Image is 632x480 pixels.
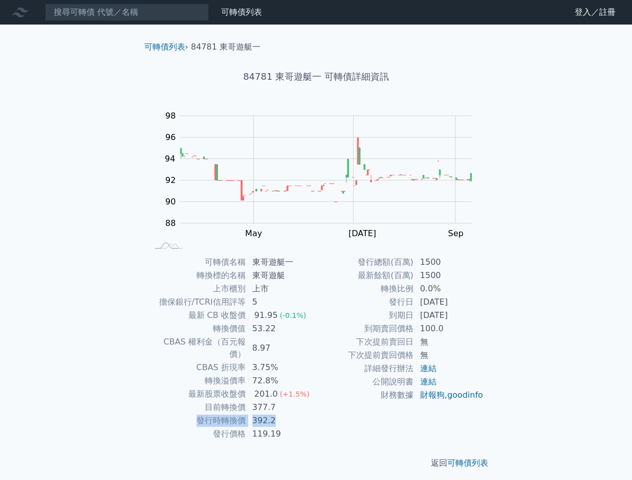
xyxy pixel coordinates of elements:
[245,228,262,238] tspan: May
[316,295,414,309] td: 發行日
[136,457,496,469] p: 返回
[420,363,437,373] a: 連結
[246,361,316,374] td: 3.75%
[316,256,414,269] td: 發行總額(百萬)
[144,41,188,53] li: ›
[420,377,437,386] a: 連結
[221,7,262,17] a: 可轉債列表
[414,388,484,402] td: ,
[148,269,246,282] td: 轉換標的名稱
[246,256,316,269] td: 東哥遊艇一
[246,322,316,335] td: 53.22
[414,335,484,349] td: 無
[148,309,246,322] td: 最新 CB 收盤價
[246,295,316,309] td: 5
[148,295,246,309] td: 擔保銀行/TCRI信用評等
[148,256,246,269] td: 可轉債名稱
[316,335,414,349] td: 下次提前賣回日
[246,401,316,414] td: 377.7
[414,256,484,269] td: 1500
[148,282,246,295] td: 上市櫃別
[316,388,414,402] td: 財務數據
[246,427,316,441] td: 119.19
[165,218,176,228] tspan: 88
[581,431,632,480] iframe: Chat Widget
[148,401,246,414] td: 目前轉換價
[566,4,624,20] a: 登入／註冊
[316,349,414,362] td: 下次提前賣回價格
[316,309,414,322] td: 到期日
[165,175,176,185] tspan: 92
[148,335,246,361] td: CBAS 權利金（百元報價）
[420,390,445,400] a: 財報狗
[252,309,280,322] div: 91.95
[414,349,484,362] td: 無
[246,269,316,282] td: 東哥遊艇
[316,362,414,375] td: 詳細發行辦法
[448,228,463,238] tspan: Sep
[581,431,632,480] div: 聊天小工具
[148,414,246,427] td: 發行時轉換價
[348,228,376,238] tspan: [DATE]
[165,197,176,207] tspan: 90
[144,42,185,52] a: 可轉債列表
[316,282,414,295] td: 轉換比例
[165,154,175,164] tspan: 94
[447,458,488,468] a: 可轉債列表
[148,361,246,374] td: CBAS 折現率
[45,4,209,21] input: 搜尋可轉債 代號／名稱
[447,390,483,400] a: goodinfo
[165,132,176,142] tspan: 96
[148,322,246,335] td: 轉換價值
[246,335,316,361] td: 8.97
[148,427,246,441] td: 發行價格
[280,390,310,398] span: (+1.5%)
[414,309,484,322] td: [DATE]
[316,269,414,282] td: 最新餘額(百萬)
[246,374,316,387] td: 72.8%
[414,295,484,309] td: [DATE]
[246,282,316,295] td: 上市
[191,41,260,53] li: 84781 東哥遊艇一
[414,282,484,295] td: 0.0%
[148,374,246,387] td: 轉換溢價率
[252,388,280,400] div: 201.0
[246,414,316,427] td: 392.2
[165,111,176,121] tspan: 98
[280,311,307,319] span: (-0.1%)
[316,375,414,388] td: 公開說明書
[414,322,484,335] td: 100.0
[136,70,496,84] h1: 84781 東哥遊艇一 可轉債詳細資訊
[414,269,484,282] td: 1500
[160,111,487,238] g: Chart
[316,322,414,335] td: 到期賣回價格
[148,387,246,401] td: 最新股票收盤價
